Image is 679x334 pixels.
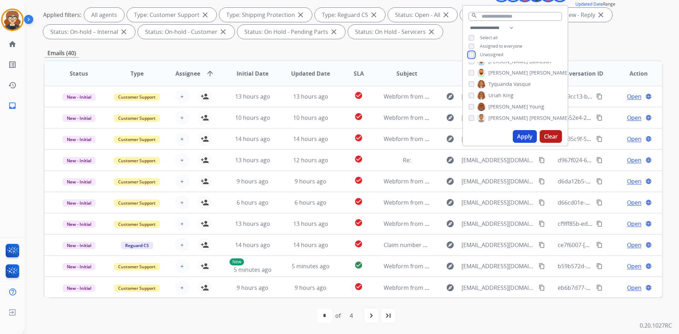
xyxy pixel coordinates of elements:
mat-icon: explore [446,113,454,122]
p: Emails (40) [45,49,79,58]
mat-icon: content_copy [596,242,603,248]
span: [PERSON_NAME] [488,69,528,76]
span: Open [627,241,642,249]
div: Status: On-hold - Customer [138,25,234,39]
span: King [503,92,513,99]
span: Customer Support [114,93,160,101]
mat-icon: person_add [201,198,209,207]
mat-icon: close [120,28,128,36]
span: New - Initial [63,93,95,101]
mat-icon: explore [446,135,454,143]
span: Webform from [EMAIL_ADDRESS][DOMAIN_NAME] on [DATE] [384,177,544,185]
span: [EMAIL_ADDRESS][DOMAIN_NAME] [462,92,534,101]
mat-icon: content_copy [596,93,603,100]
span: SLA [354,69,364,78]
span: Assignee [175,69,200,78]
mat-icon: language [645,157,652,163]
span: 13 hours ago [235,93,270,100]
mat-icon: close [296,11,305,19]
mat-icon: language [645,136,652,142]
div: Status: Open - All [388,8,457,22]
mat-icon: content_copy [539,242,545,248]
mat-icon: content_copy [539,157,545,163]
span: Webform from [EMAIL_ADDRESS][DOMAIN_NAME] on [DATE] [384,114,544,122]
div: Status: On-hold – Internal [43,25,135,39]
span: Reguard CS [121,242,153,249]
span: + [180,198,184,207]
span: [EMAIL_ADDRESS][DOMAIN_NAME] [462,283,534,292]
span: Customer Support [114,221,160,228]
div: Type: Customer Support [127,8,216,22]
div: Status: On Hold - Servicers [348,25,443,39]
span: Uriah [488,92,501,99]
span: Status [70,69,88,78]
span: Assigned to everyone [480,43,522,49]
span: Claim number 110737790 [384,241,452,249]
span: Webform from [EMAIL_ADDRESS][DOMAIN_NAME] on [DATE] [384,93,544,100]
span: Range [575,1,615,7]
mat-icon: explore [446,262,454,270]
mat-icon: check_circle [354,91,363,100]
span: [EMAIL_ADDRESS][DOMAIN_NAME] [462,262,534,270]
button: + [175,217,189,231]
span: + [180,177,184,186]
mat-icon: check_circle [354,282,363,291]
p: Applied filters: [43,11,81,19]
mat-icon: person_add [201,156,209,164]
span: Young [529,103,544,110]
button: + [175,132,189,146]
mat-icon: check_circle [354,261,363,269]
mat-icon: check_circle [354,218,363,227]
span: Unassigned [480,52,503,58]
mat-icon: close [330,28,338,36]
mat-icon: language [645,93,652,100]
mat-icon: arrow_upward [206,69,214,78]
span: 6 hours ago [295,199,326,206]
button: Clear [540,130,562,143]
span: 14 hours ago [293,241,328,249]
p: New [230,258,244,265]
span: 10 hours ago [235,114,270,122]
span: [PERSON_NAME] [529,115,569,122]
span: 9 hours ago [237,284,268,292]
span: Subject [396,69,417,78]
span: 14 hours ago [235,135,270,143]
mat-icon: close [427,28,436,36]
mat-icon: content_copy [539,178,545,184]
span: 13 hours ago [293,93,328,100]
mat-icon: close [201,11,209,19]
div: Type: Reguard CS [315,8,385,22]
mat-icon: content_copy [539,263,545,269]
span: + [180,262,184,270]
span: Updated Date [291,69,330,78]
span: [EMAIL_ADDRESS][DOMAIN_NAME] [462,156,534,164]
span: [EMAIL_ADDRESS][DOMAIN_NAME] [462,177,534,186]
th: Action [604,61,662,86]
span: + [180,92,184,101]
button: + [175,195,189,210]
span: 10 hours ago [293,114,328,122]
mat-icon: check_circle [354,155,363,163]
mat-icon: person_add [201,283,209,292]
span: 13 hours ago [293,220,328,228]
img: avatar [2,10,22,30]
span: d967f024-6649-4894-9ebf-fe89b97b7781 [558,156,664,164]
mat-icon: language [645,115,652,121]
span: [PERSON_NAME] [488,103,528,110]
mat-icon: explore [446,177,454,186]
p: 0.20.1027RC [640,321,672,330]
span: 9 hours ago [295,177,326,185]
span: New - Initial [63,263,95,270]
span: Open [627,262,642,270]
button: + [175,259,189,273]
span: 13 hours ago [235,220,270,228]
mat-icon: home [8,40,17,48]
button: + [175,89,189,104]
span: 12 hours ago [293,156,328,164]
mat-icon: content_copy [596,263,603,269]
mat-icon: check_circle [354,134,363,142]
span: Open [627,135,642,143]
mat-icon: person_add [201,262,209,270]
span: cf9ff85b-ede8-4fc3-96bb-4be01ca52370 [558,220,662,228]
mat-icon: explore [446,241,454,249]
